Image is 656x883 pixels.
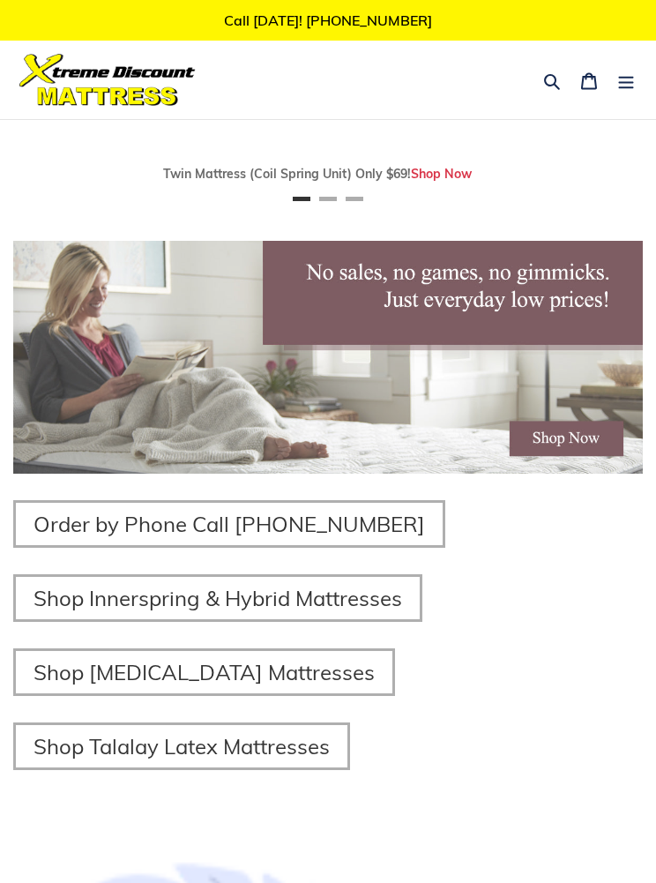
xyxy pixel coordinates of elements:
[346,197,363,201] button: Page 3
[13,574,422,622] a: Shop Innerspring & Hybrid Mattresses
[13,500,445,548] a: Order by Phone Call [PHONE_NUMBER]
[319,197,337,201] button: Page 2
[19,54,196,106] img: Xtreme Discount Mattress
[608,59,645,101] button: Menu
[34,733,330,760] span: Shop Talalay Latex Mattresses
[163,166,411,182] span: Twin Mattress (Coil Spring Unit) Only $69!
[34,659,375,685] span: Shop [MEDICAL_DATA] Mattresses
[34,585,402,611] span: Shop Innerspring & Hybrid Mattresses
[13,241,643,474] img: herobannermay2022-1652879215306_1200x.jpg
[13,722,350,770] a: Shop Talalay Latex Mattresses
[293,197,310,201] button: Page 1
[13,648,395,696] a: Shop [MEDICAL_DATA] Mattresses
[34,511,425,537] span: Order by Phone Call [PHONE_NUMBER]
[411,166,472,182] a: Shop Now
